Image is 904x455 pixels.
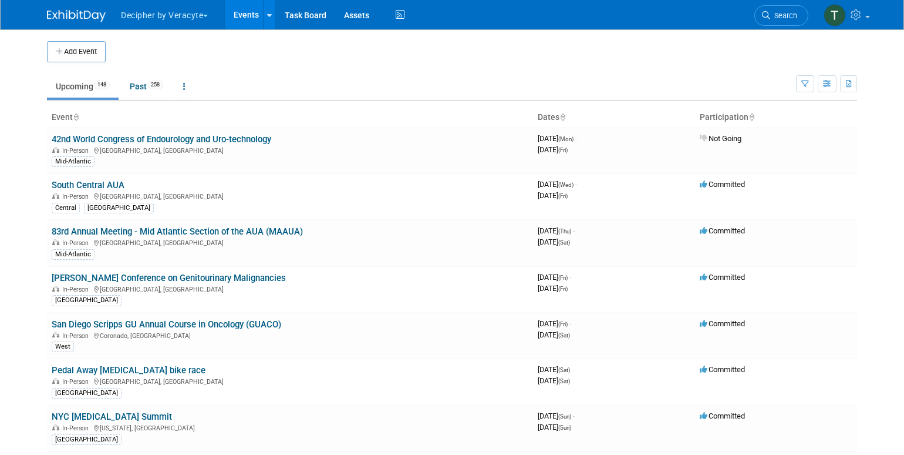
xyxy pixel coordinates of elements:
a: NYC [MEDICAL_DATA] Summit [52,411,172,422]
a: Search [754,5,808,26]
a: Sort by Event Name [73,112,79,122]
span: [DATE] [538,330,570,339]
img: In-Person Event [52,193,59,199]
div: [GEOGRAPHIC_DATA], [GEOGRAPHIC_DATA] [52,145,528,155]
a: 83rd Annual Meeting - Mid Atlantic Section of the AUA (MAAUA) [52,226,303,237]
span: (Fri) [558,147,568,153]
span: (Sat) [558,378,570,384]
a: Pedal Away [MEDICAL_DATA] bike race [52,365,205,376]
span: [DATE] [538,237,570,246]
span: 258 [147,81,163,89]
span: [DATE] [538,191,568,200]
span: [DATE] [538,180,577,189]
span: - [573,226,575,235]
span: - [569,319,571,328]
span: In-Person [62,332,92,340]
div: [GEOGRAPHIC_DATA], [GEOGRAPHIC_DATA] [52,376,528,386]
span: Committed [700,365,745,374]
span: (Mon) [558,136,574,142]
a: South Central AUA [52,180,124,190]
span: (Sat) [558,367,570,373]
th: Event [47,108,533,128]
img: In-Person Event [52,332,59,338]
div: [US_STATE], [GEOGRAPHIC_DATA] [52,423,528,432]
span: In-Person [62,239,92,247]
span: - [573,411,575,420]
span: In-Person [62,193,92,200]
span: - [575,180,577,189]
span: (Sun) [558,413,571,420]
span: (Sat) [558,239,570,246]
th: Dates [533,108,695,128]
span: In-Person [62,147,92,155]
span: Committed [700,319,745,328]
span: [DATE] [538,134,577,143]
span: Committed [700,411,745,420]
div: West [52,342,74,352]
span: In-Person [62,424,92,432]
span: [DATE] [538,365,574,374]
span: 148 [94,81,110,89]
div: Central [52,203,80,213]
span: [DATE] [538,284,568,293]
span: (Wed) [558,182,574,188]
span: [DATE] [538,411,575,420]
span: [DATE] [538,273,571,282]
img: In-Person Event [52,378,59,384]
span: [DATE] [538,423,571,431]
a: 42nd World Congress of Endourology and Uro-technology [52,134,271,145]
span: Search [770,11,797,20]
span: (Sat) [558,332,570,339]
span: - [572,365,574,374]
a: Past258 [121,75,172,98]
span: Not Going [700,134,741,143]
span: In-Person [62,286,92,293]
div: Coronado, [GEOGRAPHIC_DATA] [52,330,528,340]
span: (Fri) [558,193,568,199]
span: [DATE] [538,376,570,385]
div: [GEOGRAPHIC_DATA] [52,295,122,306]
span: - [575,134,577,143]
div: [GEOGRAPHIC_DATA], [GEOGRAPHIC_DATA] [52,284,528,293]
div: Mid-Atlantic [52,156,95,167]
button: Add Event [47,41,106,62]
span: - [569,273,571,282]
img: Tony Alvarado [824,4,846,26]
img: In-Person Event [52,147,59,153]
span: Committed [700,273,745,282]
img: In-Person Event [52,424,59,430]
a: San Diego Scripps GU Annual Course in Oncology (GUACO) [52,319,281,330]
span: (Fri) [558,286,568,292]
a: Sort by Participation Type [748,112,754,122]
img: ExhibitDay [47,10,106,22]
span: (Sun) [558,424,571,431]
div: [GEOGRAPHIC_DATA] [84,203,154,213]
span: Committed [700,180,745,189]
th: Participation [695,108,857,128]
div: [GEOGRAPHIC_DATA], [GEOGRAPHIC_DATA] [52,191,528,200]
span: [DATE] [538,145,568,154]
div: [GEOGRAPHIC_DATA] [52,434,122,445]
img: In-Person Event [52,239,59,245]
div: Mid-Atlantic [52,249,95,260]
span: In-Person [62,378,92,386]
a: Sort by Start Date [559,112,565,122]
a: [PERSON_NAME] Conference on Genitourinary Malignancies [52,273,286,283]
a: Upcoming148 [47,75,119,98]
span: [DATE] [538,319,571,328]
img: In-Person Event [52,286,59,292]
span: (Fri) [558,275,568,281]
span: (Thu) [558,228,571,235]
div: [GEOGRAPHIC_DATA], [GEOGRAPHIC_DATA] [52,237,528,247]
span: Committed [700,226,745,235]
div: [GEOGRAPHIC_DATA] [52,388,122,399]
span: (Fri) [558,321,568,327]
span: [DATE] [538,226,575,235]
